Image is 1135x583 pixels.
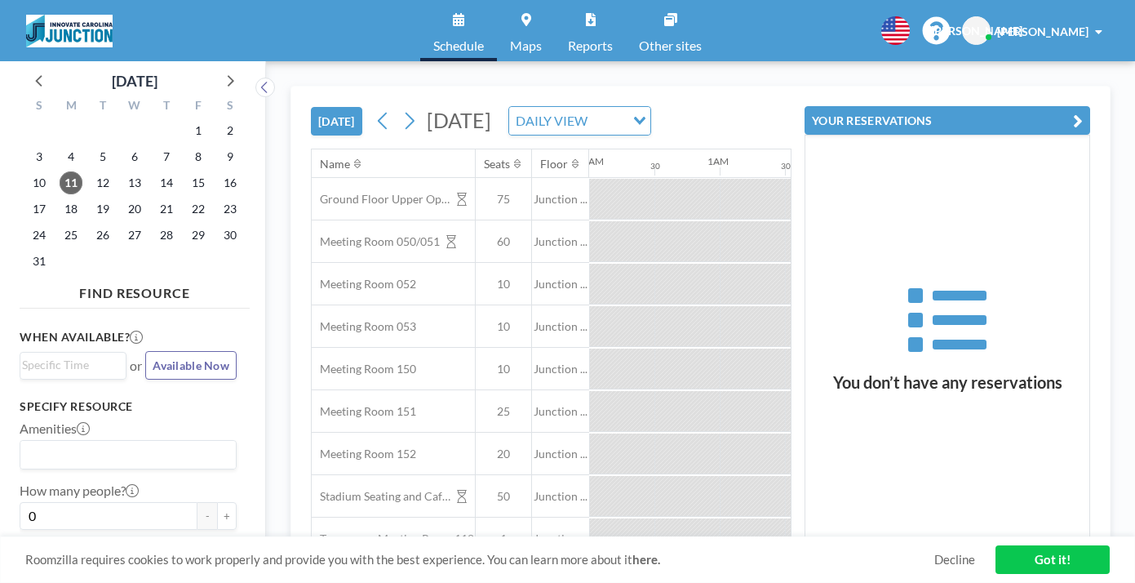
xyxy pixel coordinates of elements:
[219,171,242,194] span: Saturday, August 16, 2025
[532,404,589,419] span: Junction ...
[123,145,146,168] span: Wednesday, August 6, 2025
[312,362,416,376] span: Meeting Room 150
[130,358,142,374] span: or
[476,447,531,461] span: 20
[707,155,729,167] div: 1AM
[632,552,660,567] a: here.
[312,489,450,504] span: Stadium Seating and Cafe area
[476,319,531,334] span: 10
[311,107,362,136] button: [DATE]
[20,421,90,437] label: Amenities
[28,171,51,194] span: Sunday, August 10, 2025
[219,145,242,168] span: Saturday, August 9, 2025
[187,119,210,142] span: Friday, August 1, 2025
[150,96,182,118] div: T
[312,404,416,419] span: Meeting Room 151
[312,192,450,207] span: Ground Floor Upper Open Area
[219,119,242,142] span: Saturday, August 2, 2025
[997,24,1088,38] span: [PERSON_NAME]
[781,161,791,171] div: 30
[312,532,474,546] span: Temporary Meeting Room 118
[112,69,157,92] div: [DATE]
[20,353,126,377] div: Search for option
[145,351,237,380] button: Available Now
[22,444,227,465] input: Search for option
[155,198,178,220] span: Thursday, August 21, 2025
[476,362,531,376] span: 10
[91,171,114,194] span: Tuesday, August 12, 2025
[217,502,237,530] button: +
[805,106,1090,135] button: YOUR RESERVATIONS
[197,502,217,530] button: -
[312,319,416,334] span: Meeting Room 053
[219,198,242,220] span: Saturday, August 23, 2025
[119,96,151,118] div: W
[592,110,623,131] input: Search for option
[312,234,440,249] span: Meeting Room 050/051
[312,447,416,461] span: Meeting Room 152
[532,532,589,546] span: Junction ...
[187,224,210,247] span: Friday, August 29, 2025
[639,39,702,52] span: Other sites
[509,107,650,135] div: Search for option
[155,171,178,194] span: Thursday, August 14, 2025
[24,96,55,118] div: S
[532,489,589,504] span: Junction ...
[187,145,210,168] span: Friday, August 8, 2025
[532,277,589,291] span: Junction ...
[26,15,113,47] img: organization-logo
[476,489,531,504] span: 50
[532,362,589,376] span: Junction ...
[28,145,51,168] span: Sunday, August 3, 2025
[577,155,604,167] div: 12AM
[805,372,1089,393] h3: You don’t have any reservations
[187,198,210,220] span: Friday, August 22, 2025
[484,157,510,171] div: Seats
[320,157,350,171] div: Name
[532,319,589,334] span: Junction ...
[153,358,229,372] span: Available Now
[123,171,146,194] span: Wednesday, August 13, 2025
[91,145,114,168] span: Tuesday, August 5, 2025
[476,532,531,546] span: 1
[510,39,542,52] span: Maps
[155,224,178,247] span: Thursday, August 28, 2025
[312,277,416,291] span: Meeting Room 052
[60,198,82,220] span: Monday, August 18, 2025
[91,198,114,220] span: Tuesday, August 19, 2025
[20,399,237,414] h3: Specify resource
[87,96,119,118] div: T
[532,447,589,461] span: Junction ...
[540,157,568,171] div: Floor
[931,24,1022,38] span: [PERSON_NAME]
[427,108,491,132] span: [DATE]
[476,234,531,249] span: 60
[60,224,82,247] span: Monday, August 25, 2025
[20,278,250,301] h4: FIND RESOURCE
[28,224,51,247] span: Sunday, August 24, 2025
[650,161,660,171] div: 30
[433,39,484,52] span: Schedule
[476,192,531,207] span: 75
[155,145,178,168] span: Thursday, August 7, 2025
[512,110,591,131] span: DAILY VIEW
[476,404,531,419] span: 25
[568,39,613,52] span: Reports
[476,277,531,291] span: 10
[182,96,214,118] div: F
[28,250,51,273] span: Sunday, August 31, 2025
[123,224,146,247] span: Wednesday, August 27, 2025
[532,192,589,207] span: Junction ...
[22,356,117,374] input: Search for option
[187,171,210,194] span: Friday, August 15, 2025
[934,552,975,567] a: Decline
[123,198,146,220] span: Wednesday, August 20, 2025
[20,483,139,499] label: How many people?
[91,224,114,247] span: Tuesday, August 26, 2025
[20,441,236,469] div: Search for option
[60,171,82,194] span: Monday, August 11, 2025
[532,234,589,249] span: Junction ...
[995,545,1110,574] a: Got it!
[60,145,82,168] span: Monday, August 4, 2025
[28,198,51,220] span: Sunday, August 17, 2025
